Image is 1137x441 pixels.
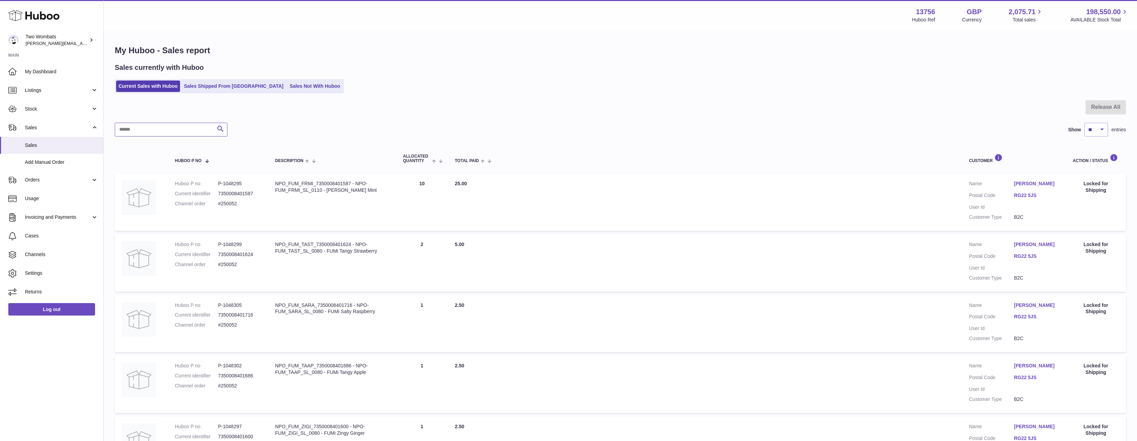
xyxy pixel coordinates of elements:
span: 25.00 [455,181,467,186]
img: no-photo.jpg [122,363,156,397]
dd: P-1048302 [218,363,261,369]
dd: B2C [1014,214,1059,220]
dt: Customer Type [969,214,1014,220]
span: Huboo P no [175,159,201,163]
dd: B2C [1014,396,1059,403]
dt: Huboo P no [175,423,218,430]
dd: #250052 [218,383,261,389]
td: 2 [396,234,448,292]
dd: #250052 [218,261,261,268]
dd: 7350008401686 [218,373,261,379]
span: Sales [25,124,91,131]
span: 2.50 [455,363,464,368]
div: Locked for Shipping [1073,423,1119,437]
dt: Postal Code [969,374,1014,383]
span: Orders [25,177,91,183]
dt: Name [969,423,1014,432]
dd: 7350008401600 [218,433,261,440]
a: RG22 5JS [1014,253,1059,260]
span: Invoicing and Payments [25,214,91,220]
dd: B2C [1014,275,1059,281]
dd: B2C [1014,335,1059,342]
span: AVAILABLE Stock Total [1070,17,1129,23]
dt: Huboo P no [175,180,218,187]
label: Show [1068,126,1081,133]
td: 1 [396,295,448,353]
dt: User Id [969,265,1014,271]
a: RG22 5JS [1014,374,1059,381]
dt: Huboo P no [175,363,218,369]
div: Two Wombats [26,34,88,47]
dt: Name [969,241,1014,250]
dt: Customer Type [969,396,1014,403]
dt: Customer Type [969,275,1014,281]
dt: Postal Code [969,253,1014,261]
div: Customer [969,154,1059,163]
a: Log out [8,303,95,316]
span: 5.00 [455,242,464,247]
dt: Current identifier [175,373,218,379]
dt: Current identifier [175,190,218,197]
td: 10 [396,173,448,231]
a: 2,075.71 Total sales [1009,7,1044,23]
dt: Name [969,180,1014,189]
dt: Current identifier [175,312,218,318]
dd: P-1048299 [218,241,261,248]
dt: Current identifier [175,433,218,440]
span: Listings [25,87,91,94]
span: Cases [25,233,98,239]
h2: Sales currently with Huboo [115,63,204,72]
div: Action / Status [1073,154,1119,163]
dt: Name [969,302,1014,310]
span: Description [275,159,303,163]
span: Usage [25,195,98,202]
a: Current Sales with Huboo [116,81,180,92]
div: NPO_FUM_ZIGI_7350008401600 - NPO-FUM_ZIGI_SL_0080 - FUMi Zingy Ginger [275,423,389,437]
div: NPO_FUM_TAST_7350008401624 - NPO-FUM_TAST_SL_0080 - FUMi Tangy Strawberry [275,241,389,254]
dd: #250052 [218,200,261,207]
dt: Current identifier [175,251,218,258]
dt: Channel order [175,261,218,268]
div: Locked for Shipping [1073,241,1119,254]
a: [PERSON_NAME] [1014,180,1059,187]
dd: #250052 [218,322,261,328]
div: Locked for Shipping [1073,363,1119,376]
a: Sales Not With Huboo [287,81,342,92]
dt: Channel order [175,200,218,207]
td: 1 [396,356,448,413]
img: alan@twowombats.com [8,35,19,45]
dd: 7350008401624 [218,251,261,258]
dt: Postal Code [969,313,1014,322]
span: Channels [25,251,98,258]
img: no-photo.jpg [122,180,156,215]
a: Sales Shipped From [GEOGRAPHIC_DATA] [181,81,286,92]
h1: My Huboo - Sales report [115,45,1126,56]
div: Locked for Shipping [1073,302,1119,315]
dd: 7350008401587 [218,190,261,197]
span: 2.50 [455,302,464,308]
span: [PERSON_NAME][EMAIL_ADDRESS][DOMAIN_NAME] [26,40,139,46]
strong: GBP [967,7,981,17]
span: Add Manual Order [25,159,98,166]
span: 2,075.71 [1009,7,1036,17]
a: RG22 5JS [1014,192,1059,199]
span: 2.50 [455,424,464,429]
dd: P-1048297 [218,423,261,430]
dt: Name [969,363,1014,371]
div: Huboo Ref [912,17,935,23]
a: [PERSON_NAME] [1014,423,1059,430]
dt: Channel order [175,322,218,328]
dt: Postal Code [969,192,1014,200]
span: Stock [25,106,91,112]
div: NPO_FUM_TAAP_7350008401686 - NPO-FUM_TAAP_SL_0080 - FUMi Tangy Apple [275,363,389,376]
a: [PERSON_NAME] [1014,241,1059,248]
span: Total paid [455,159,479,163]
span: Settings [25,270,98,276]
div: Currency [962,17,982,23]
span: My Dashboard [25,68,98,75]
dt: Customer Type [969,335,1014,342]
a: [PERSON_NAME] [1014,363,1059,369]
span: Returns [25,289,98,295]
dt: User Id [969,204,1014,210]
dt: Channel order [175,383,218,389]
